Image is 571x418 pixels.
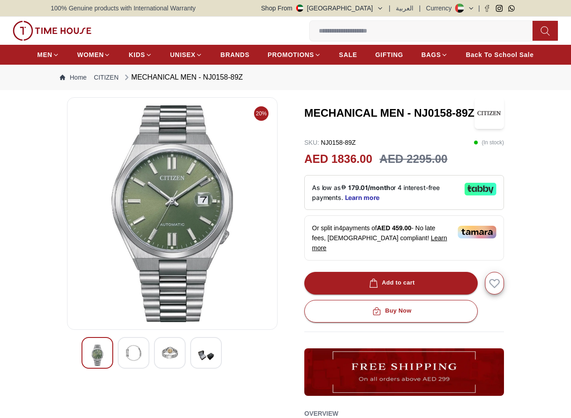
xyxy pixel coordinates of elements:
[375,47,403,63] a: GIFTING
[484,5,490,12] a: Facebook
[304,348,504,396] img: ...
[254,106,269,121] span: 20%
[89,345,106,366] img: MECHANICAL MEN - NJ0158-89Z
[508,5,515,12] a: Whatsapp
[389,4,391,13] span: |
[377,224,411,232] span: AED 459.00
[466,47,534,63] a: Back To School Sale
[125,345,142,361] img: MECHANICAL MEN - NJ0158-89Z
[221,47,250,63] a: BRANDS
[375,50,403,59] span: GIFTING
[162,345,178,361] img: MECHANICAL MEN - NJ0158-89Z
[304,300,478,323] button: Buy Now
[77,47,111,63] a: WOMEN
[421,50,441,59] span: BAGS
[304,139,319,146] span: SKU :
[367,278,415,288] div: Add to cart
[221,50,250,59] span: BRANDS
[304,272,478,294] button: Add to cart
[396,4,413,13] button: العربية
[122,72,243,83] div: MECHANICAL MEN - NJ0158-89Z
[51,4,196,13] span: 100% Genuine products with International Warranty
[466,50,534,59] span: Back To School Sale
[261,4,384,13] button: Shop From[GEOGRAPHIC_DATA]
[379,151,447,168] h3: AED 2295.00
[304,151,372,168] h2: AED 1836.00
[419,4,421,13] span: |
[13,21,91,41] img: ...
[75,105,270,322] img: MECHANICAL MEN - NJ0158-89Z
[421,47,447,63] a: BAGS
[268,47,321,63] a: PROMOTIONS
[478,4,480,13] span: |
[474,138,504,147] p: ( In stock )
[129,50,145,59] span: KIDS
[339,47,357,63] a: SALE
[129,47,152,63] a: KIDS
[198,345,214,366] img: MECHANICAL MEN - NJ0158-89Z
[458,226,496,238] img: Tamara
[268,50,314,59] span: PROMOTIONS
[304,106,475,120] h3: MECHANICAL MEN - NJ0158-89Z
[77,50,104,59] span: WOMEN
[370,306,411,316] div: Buy Now
[60,73,86,82] a: Home
[94,73,118,82] a: CITIZEN
[426,4,456,13] div: Currency
[170,47,202,63] a: UNISEX
[304,138,356,147] p: NJ0158-89Z
[37,47,59,63] a: MEN
[496,5,503,12] a: Instagram
[296,5,303,12] img: United Arab Emirates
[312,234,447,252] span: Learn more
[339,50,357,59] span: SALE
[475,97,504,129] img: MECHANICAL MEN - NJ0158-89Z
[51,65,520,90] nav: Breadcrumb
[170,50,196,59] span: UNISEX
[37,50,52,59] span: MEN
[304,215,504,261] div: Or split in 4 payments of - No late fees, [DEMOGRAPHIC_DATA] compliant!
